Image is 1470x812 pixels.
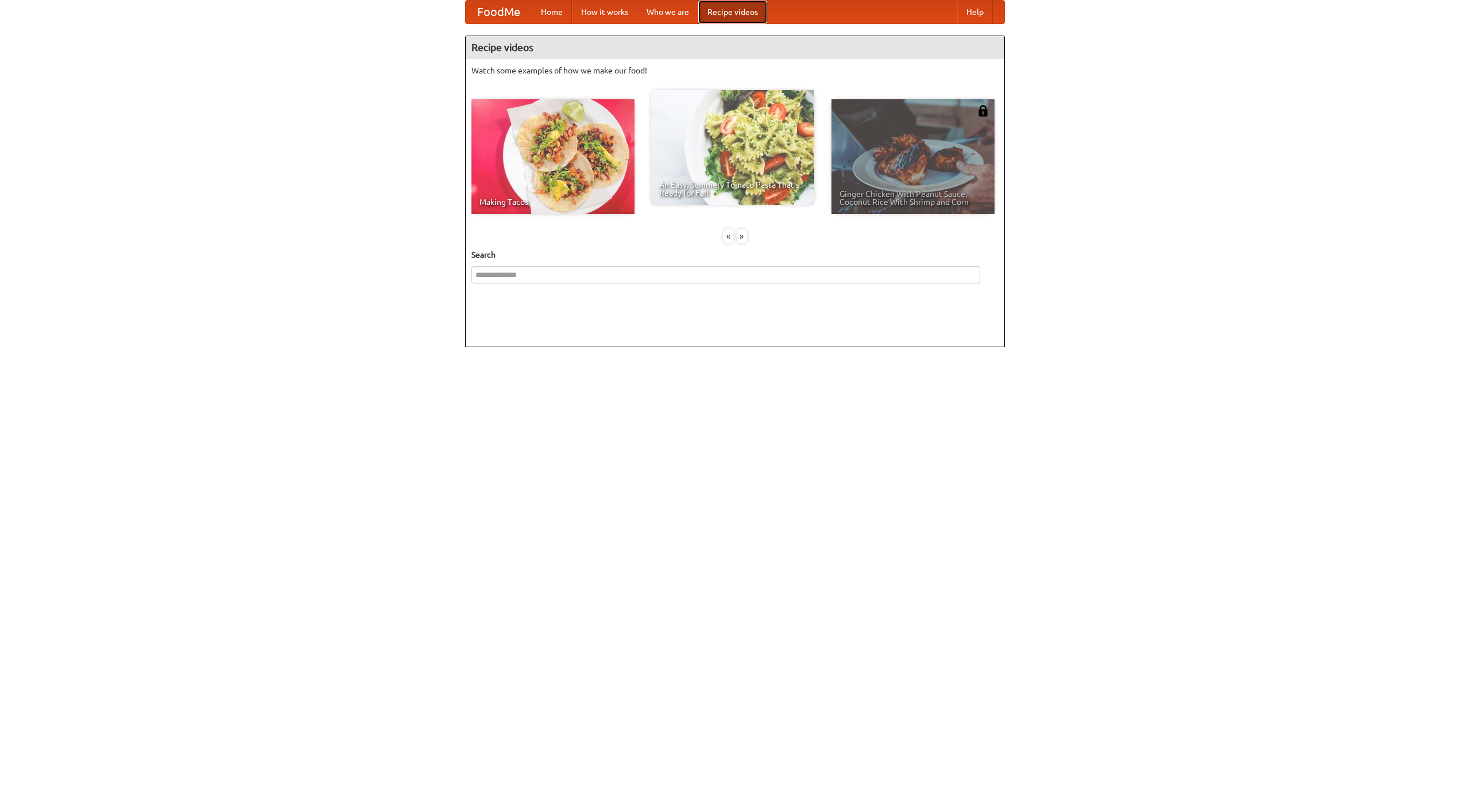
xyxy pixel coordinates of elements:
a: Help [957,1,993,24]
a: Who we are [637,1,698,24]
a: How it works [572,1,637,24]
h5: Search [471,249,999,261]
a: Making Tacos [471,99,635,214]
p: Watch some examples of how we make our food! [471,65,999,76]
a: An Easy, Summery Tomato Pasta That's Ready for Fall [651,90,814,205]
img: 483408.png [977,105,989,116]
span: Making Tacos [479,198,626,206]
a: Home [532,1,572,24]
a: FoodMe [466,1,532,24]
a: Recipe videos [698,1,767,24]
div: » [737,229,747,243]
span: An Easy, Summery Tomato Pasta That's Ready for Fall [659,181,806,197]
h4: Recipe videos [466,36,1004,59]
div: « [723,229,733,243]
